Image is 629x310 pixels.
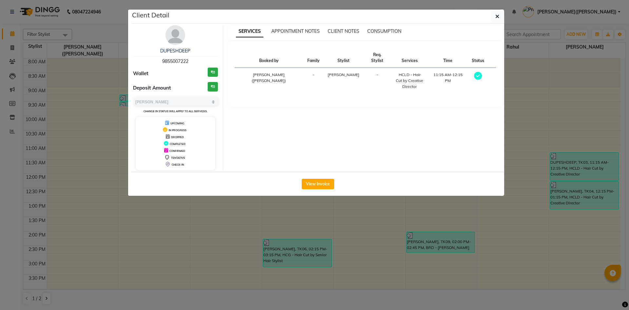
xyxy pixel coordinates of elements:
span: IN PROGRESS [169,129,186,132]
span: TENTATIVE [171,156,185,159]
span: CONSUMPTION [367,28,401,34]
th: Family [303,48,324,68]
button: View Invoice [302,179,334,189]
td: [PERSON_NAME]([PERSON_NAME]) [235,68,304,94]
th: Req. Stylist [363,48,391,68]
td: - [303,68,324,94]
h5: Client Detail [132,10,169,20]
h3: ₹0 [208,68,218,77]
span: SERVICES [236,26,263,37]
span: Deposit Amount [133,84,171,92]
span: Wallet [133,70,148,77]
span: APPOINTMENT NOTES [271,28,320,34]
span: CHECK-IN [172,163,184,166]
span: COMPLETED [170,142,185,146]
span: CLIENT NOTES [328,28,359,34]
th: Time [428,48,468,68]
h3: ₹0 [208,82,218,92]
td: 11:15 AM-12:15 PM [428,68,468,94]
img: avatar [165,25,185,45]
span: 9855007222 [162,58,188,64]
th: Services [391,48,428,68]
span: CONFIRMED [169,149,185,153]
th: Booked by [235,48,304,68]
td: - [363,68,391,94]
span: UPCOMING [170,122,184,125]
div: HCLD - Hair Cut by Creative Director [395,72,424,90]
a: DUPESHDEEP [160,48,190,54]
th: Status [468,48,488,68]
small: Change in status will apply to all services. [143,110,207,113]
span: DROPPED [171,135,184,139]
th: Stylist [324,48,363,68]
span: [PERSON_NAME] [328,72,359,77]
